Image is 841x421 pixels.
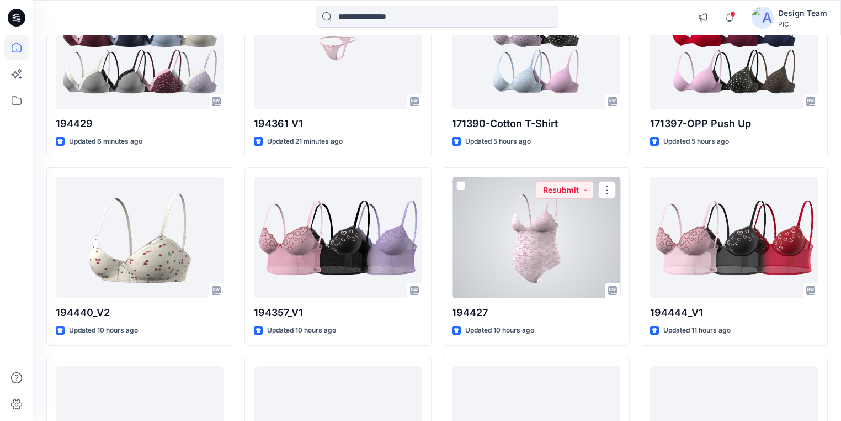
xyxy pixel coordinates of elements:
p: Updated 11 hours ago [663,325,731,336]
p: Updated 21 minutes ago [267,136,343,148]
p: 194440_V2 [56,305,224,320]
p: 194361 V1 [254,116,422,131]
p: 194427 [452,305,620,320]
p: Updated 5 hours ago [663,136,729,148]
p: Updated 10 hours ago [465,325,534,336]
p: Updated 10 hours ago [267,325,336,336]
p: Updated 6 minutes ago [69,136,142,148]
p: Updated 5 hours ago [465,136,531,148]
p: 171390-Cotton T-Shirt [452,116,620,131]
p: 194444_V1 [650,305,818,320]
a: 194440_V2 [56,177,224,298]
p: Updated 10 hours ago [69,325,138,336]
p: 194429 [56,116,224,131]
p: 194357_V1 [254,305,422,320]
a: 194427 [452,177,620,298]
a: 194357_V1 [254,177,422,298]
div: PIC [778,20,827,28]
img: avatar [752,7,774,29]
div: Design Team [778,7,827,20]
a: 194444_V1 [650,177,818,298]
p: 171397-OPP Push Up [650,116,818,131]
